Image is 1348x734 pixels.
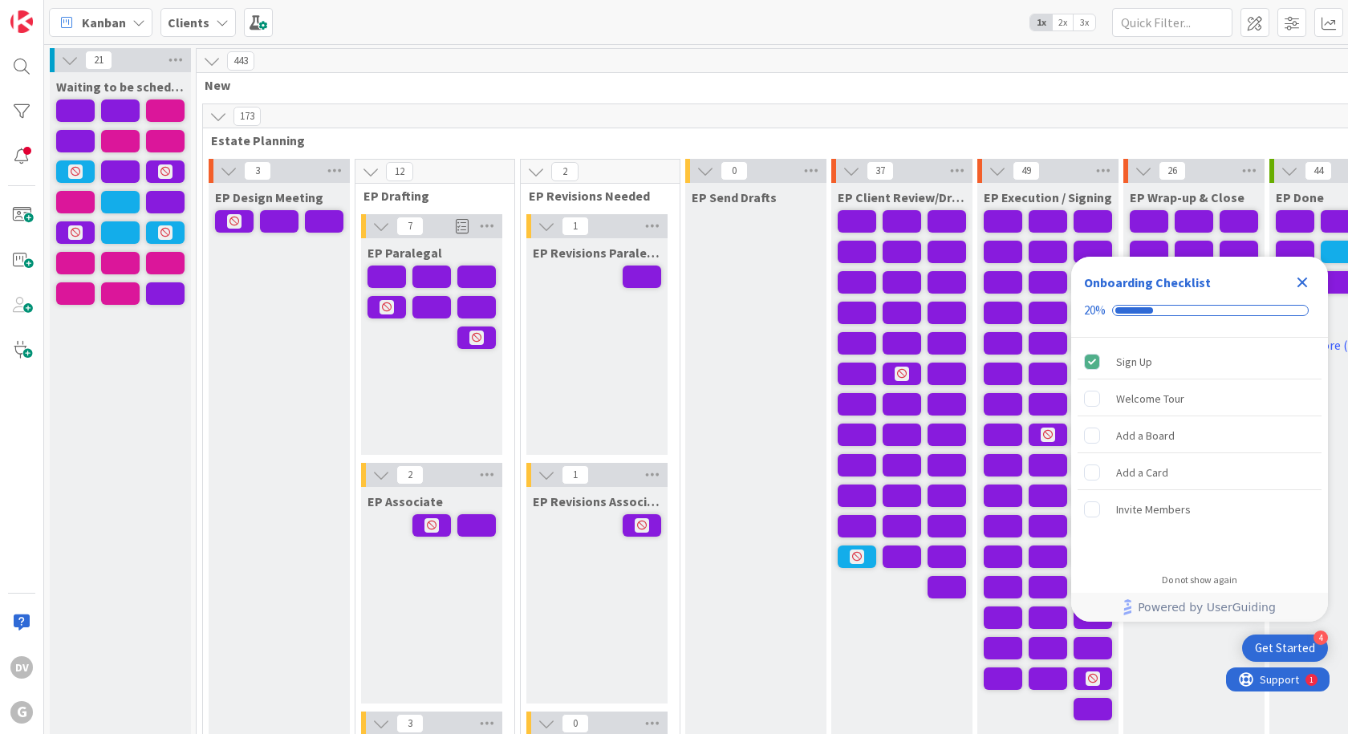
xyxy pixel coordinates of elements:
[1084,273,1211,292] div: Onboarding Checklist
[1313,631,1328,645] div: 4
[1116,500,1191,519] div: Invite Members
[1242,635,1328,662] div: Open Get Started checklist, remaining modules: 4
[244,161,271,180] span: 3
[1030,14,1052,30] span: 1x
[1084,303,1106,318] div: 20%
[1116,463,1168,482] div: Add a Card
[227,51,254,71] span: 443
[1013,161,1040,180] span: 49
[1276,189,1324,205] span: EP Done
[529,188,660,204] span: EP Revisions Needed
[1138,598,1276,617] span: Powered by UserGuiding
[562,465,589,485] span: 1
[562,714,589,733] span: 0
[1078,381,1322,416] div: Welcome Tour is incomplete.
[1052,14,1074,30] span: 2x
[1071,593,1328,622] div: Footer
[363,188,494,204] span: EP Drafting
[386,162,413,181] span: 12
[1289,270,1315,295] div: Close Checklist
[1305,161,1332,180] span: 44
[562,217,589,236] span: 1
[10,10,33,33] img: Visit kanbanzone.com
[1112,8,1232,37] input: Quick Filter...
[83,6,87,19] div: 1
[396,217,424,236] span: 7
[1074,14,1095,30] span: 3x
[215,189,323,205] span: EP Design Meeting
[692,189,777,205] span: EP Send Drafts
[85,51,112,70] span: 21
[1159,161,1186,180] span: 26
[10,656,33,679] div: DV
[1116,352,1152,371] div: Sign Up
[396,465,424,485] span: 2
[82,13,126,32] span: Kanban
[367,245,442,261] span: EP Paralegal
[56,79,185,95] span: Waiting to be scheduled
[838,189,966,205] span: EP Client Review/Draft Review Meeting
[1116,389,1184,408] div: Welcome Tour
[1078,455,1322,490] div: Add a Card is incomplete.
[721,161,748,180] span: 0
[10,701,33,724] div: G
[367,493,443,509] span: EP Associate
[396,714,424,733] span: 3
[233,107,261,126] span: 173
[168,14,209,30] b: Clients
[1116,426,1175,445] div: Add a Board
[533,493,661,509] span: EP Revisions Associate
[1078,418,1322,453] div: Add a Board is incomplete.
[1071,338,1328,563] div: Checklist items
[1071,257,1328,622] div: Checklist Container
[1162,574,1237,586] div: Do not show again
[1078,492,1322,527] div: Invite Members is incomplete.
[551,162,579,181] span: 2
[867,161,894,180] span: 37
[1084,303,1315,318] div: Checklist progress: 20%
[1078,344,1322,379] div: Sign Up is complete.
[1079,593,1320,622] a: Powered by UserGuiding
[1130,189,1244,205] span: EP Wrap-up & Close
[984,189,1112,205] span: EP Execution / Signing
[34,2,73,22] span: Support
[533,245,661,261] span: EP Revisions Paralegal
[1255,640,1315,656] div: Get Started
